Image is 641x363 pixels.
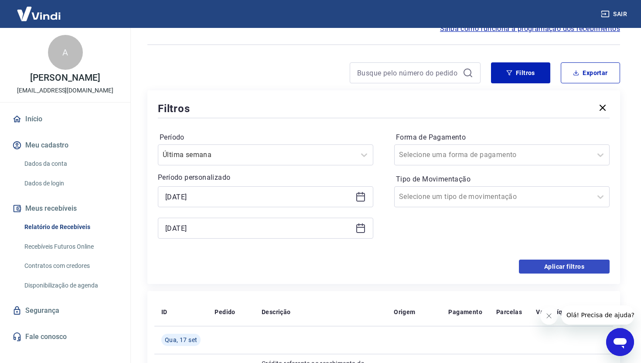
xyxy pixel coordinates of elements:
a: Disponibilização de agenda [21,277,120,295]
p: Parcelas [496,308,522,316]
p: [PERSON_NAME] [30,73,100,82]
iframe: Fechar mensagem [540,307,558,325]
button: Aplicar filtros [519,260,610,274]
p: Origem [394,308,415,316]
a: Fale conosco [10,327,120,346]
a: Dados da conta [21,155,120,173]
p: Descrição [262,308,291,316]
label: Forma de Pagamento [396,132,608,143]
div: A [48,35,83,70]
a: Saiba como funciona a programação dos recebimentos [440,24,620,34]
a: Segurança [10,301,120,320]
label: Período [160,132,372,143]
p: ID [161,308,167,316]
button: Exportar [561,62,620,83]
input: Busque pelo número do pedido [357,66,459,79]
img: Vindi [10,0,67,27]
iframe: Botão para abrir a janela de mensagens [606,328,634,356]
a: Dados de login [21,175,120,192]
a: Contratos com credores [21,257,120,275]
span: Olá! Precisa de ajuda? [5,6,73,13]
a: Relatório de Recebíveis [21,218,120,236]
a: Início [10,110,120,129]
button: Meu cadastro [10,136,120,155]
p: Pagamento [448,308,482,316]
span: Qua, 17 set [165,336,197,344]
input: Data final [165,222,352,235]
button: Meus recebíveis [10,199,120,218]
button: Sair [599,6,631,22]
p: Período personalizado [158,172,373,183]
p: [EMAIL_ADDRESS][DOMAIN_NAME] [17,86,113,95]
a: Recebíveis Futuros Online [21,238,120,256]
p: Pedido [215,308,235,316]
input: Data inicial [165,190,352,203]
p: Valor Líq. [536,308,564,316]
h5: Filtros [158,102,190,116]
button: Filtros [491,62,550,83]
label: Tipo de Movimentação [396,174,608,185]
iframe: Mensagem da empresa [561,305,634,325]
